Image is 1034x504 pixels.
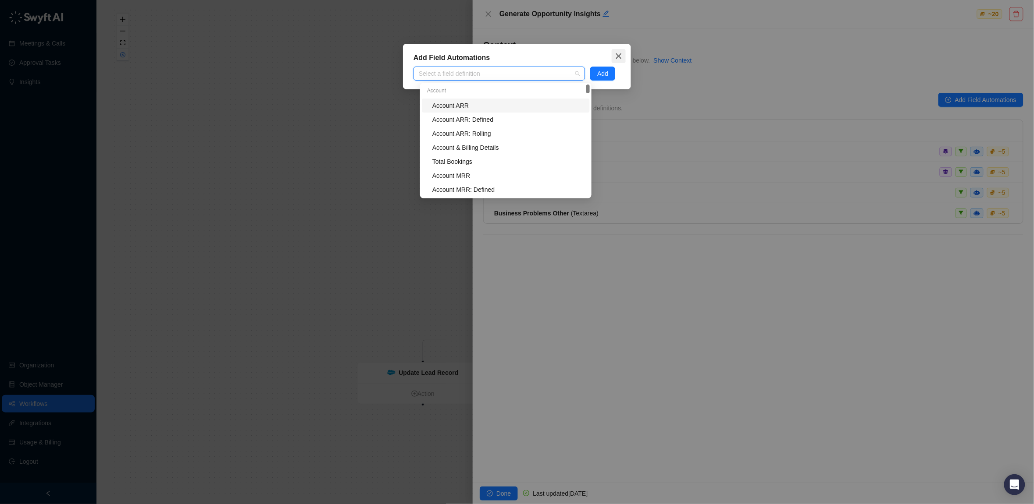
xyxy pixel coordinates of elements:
[422,85,590,99] div: Account
[422,99,590,113] div: Account ARR
[422,113,590,127] div: Account ARR: Defined
[432,157,585,166] div: Total Bookings
[432,129,585,138] div: Account ARR: Rolling
[432,185,585,194] div: Account MRR: Defined
[615,53,622,60] span: close
[612,49,626,63] button: Close
[597,69,608,78] span: Add
[432,101,585,110] div: Account ARR
[432,115,585,124] div: Account ARR: Defined
[422,141,590,155] div: Account & Billing Details
[422,155,590,169] div: Total Bookings
[422,183,590,197] div: Account MRR: Defined
[414,53,620,63] div: Add Field Automations
[432,171,585,180] div: Account MRR
[1004,474,1025,495] div: Open Intercom Messenger
[590,67,615,81] button: Add
[422,169,590,183] div: Account MRR
[432,143,585,152] div: Account & Billing Details
[422,127,590,141] div: Account ARR: Rolling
